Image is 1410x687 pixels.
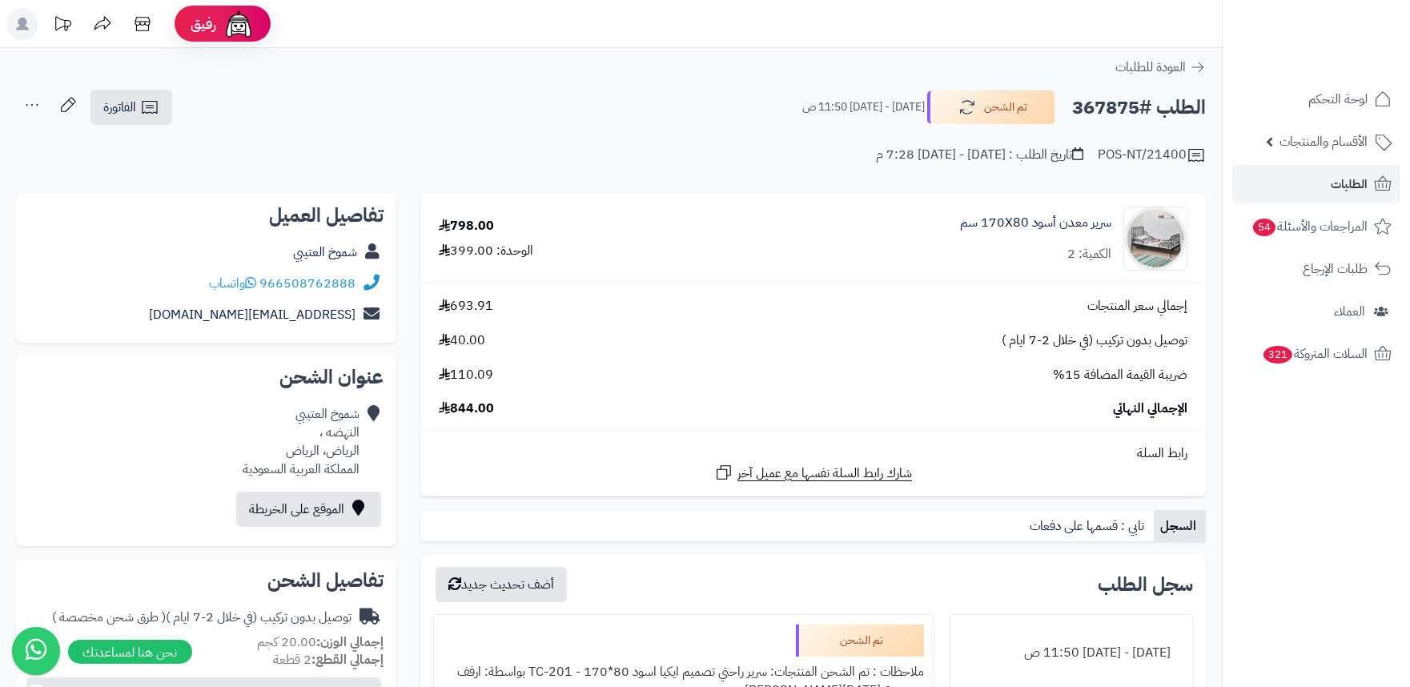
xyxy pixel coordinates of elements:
a: السلات المتروكة321 [1232,335,1400,373]
div: الكمية: 2 [1067,245,1111,263]
a: طلبات الإرجاع [1232,250,1400,288]
a: [EMAIL_ADDRESS][DOMAIN_NAME] [149,305,356,324]
span: 54 [1253,219,1275,236]
span: 40.00 [439,331,485,350]
span: 110.09 [439,366,493,384]
strong: إجمالي القطع: [311,650,384,669]
span: 321 [1263,346,1292,364]
span: ( طرق شحن مخصصة ) [52,608,166,627]
a: تحديثات المنصة [42,8,82,44]
button: أضف تحديث جديد [436,567,567,602]
img: ai-face.png [223,8,255,40]
span: المراجعات والأسئلة [1251,215,1368,238]
div: شموخ العتيبي النهضه ، الرياض، الرياض المملكة العربية السعودية [243,405,360,478]
div: الوحدة: 399.00 [439,242,533,260]
small: 20.00 كجم [257,633,384,652]
a: واتساب [209,274,256,293]
span: إجمالي سعر المنتجات [1087,297,1187,315]
a: الطلبات [1232,165,1400,203]
strong: إجمالي الوزن: [316,633,384,652]
a: الفاتورة [90,90,172,125]
span: توصيل بدون تركيب (في خلال 2-7 ايام ) [1002,331,1187,350]
a: المراجعات والأسئلة54 [1232,207,1400,246]
small: [DATE] - [DATE] 11:50 ص [802,99,925,115]
h3: سجل الطلب [1098,575,1193,594]
div: تاريخ الطلب : [DATE] - [DATE] 7:28 م [876,146,1083,164]
div: تم الشحن [796,625,924,657]
span: 844.00 [439,400,494,418]
span: رفيق [191,14,216,34]
div: 798.00 [439,217,494,235]
small: 2 قطعة [273,650,384,669]
a: العملاء [1232,292,1400,331]
a: الموقع على الخريطة [236,492,381,527]
span: لوحة التحكم [1308,88,1368,110]
span: السلات المتروكة [1262,343,1368,365]
span: 693.91 [439,297,493,315]
span: العملاء [1334,300,1365,323]
h2: عنوان الشحن [29,368,384,387]
a: 966508762888 [259,274,356,293]
a: شموخ العتيبي [293,243,357,262]
a: شارك رابط السلة نفسها مع عميل آخر [714,463,912,483]
span: الإجمالي النهائي [1113,400,1187,418]
h2: الطلب #367875 [1072,91,1206,124]
div: [DATE] - [DATE] 11:50 ص [960,637,1183,669]
div: رابط السلة [427,444,1199,463]
a: العودة للطلبات [1115,58,1206,77]
span: ضريبة القيمة المضافة 15% [1053,366,1187,384]
span: شارك رابط السلة نفسها مع عميل آخر [737,464,912,483]
img: 1748518102-1-90x90.jpg [1124,207,1187,271]
h2: تفاصيل العميل [29,206,384,225]
a: تابي : قسمها على دفعات [1023,510,1154,542]
img: logo-2.png [1301,40,1395,74]
a: لوحة التحكم [1232,80,1400,119]
span: الفاتورة [103,98,136,117]
span: طلبات الإرجاع [1303,258,1368,280]
a: سرير معدن أسود 170X80 سم [960,214,1111,232]
h2: تفاصيل الشحن [29,571,384,590]
div: POS-NT/21400 [1098,146,1206,165]
div: توصيل بدون تركيب (في خلال 2-7 ايام ) [52,609,351,627]
span: العودة للطلبات [1115,58,1186,77]
span: الطلبات [1331,173,1368,195]
a: السجل [1154,510,1206,542]
button: تم الشحن [927,90,1055,124]
span: الأقسام والمنتجات [1279,131,1368,153]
